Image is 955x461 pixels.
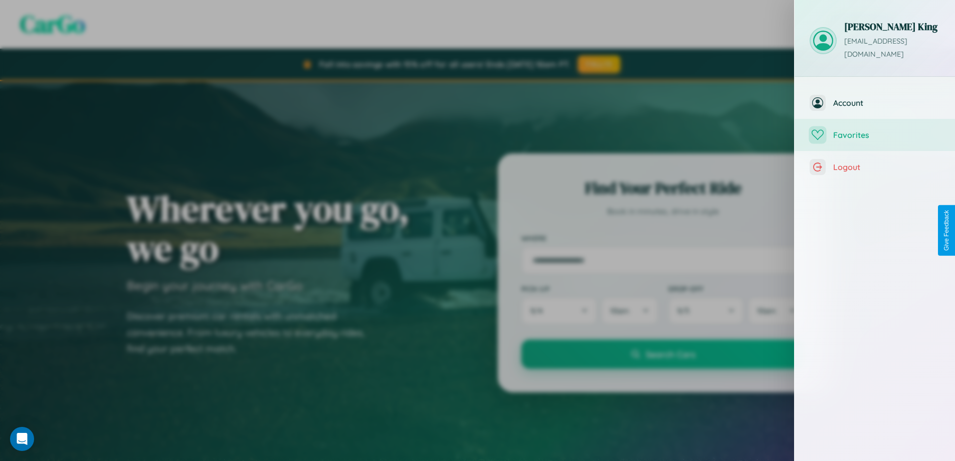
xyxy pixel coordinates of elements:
button: Logout [795,151,955,183]
button: Account [795,87,955,119]
p: [EMAIL_ADDRESS][DOMAIN_NAME] [844,35,940,61]
span: Account [833,98,940,108]
h3: [PERSON_NAME] King [844,20,940,33]
span: Favorites [833,130,940,140]
div: Give Feedback [943,210,950,251]
span: Logout [833,162,940,172]
div: Open Intercom Messenger [10,427,34,451]
button: Favorites [795,119,955,151]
